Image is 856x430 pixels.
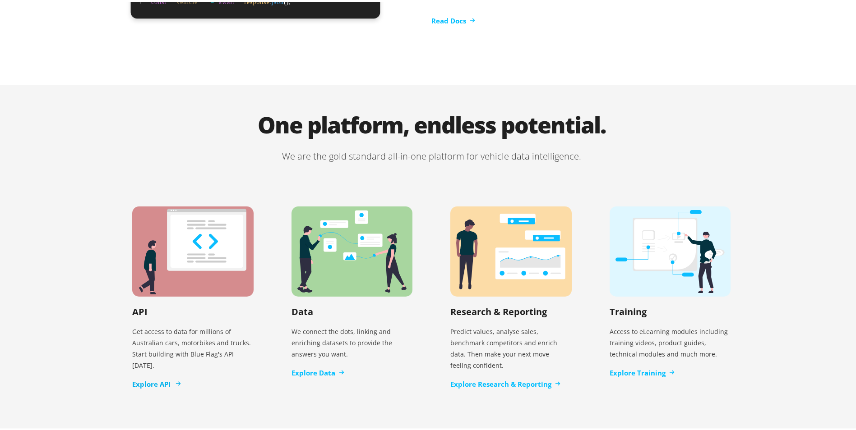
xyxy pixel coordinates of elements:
[450,320,572,373] p: Predict values, analyse sales, benchmark competitors and enrich data. Then make your next move fe...
[132,304,148,316] h2: API
[450,304,547,316] h2: Research & Reporting
[113,112,750,148] h1: One platform, endless potential.
[610,366,675,376] a: Explore Training
[113,148,750,161] p: We are the gold standard all-in-one platform for vehicle data intelligence.
[292,366,344,376] a: Explore Data
[132,320,254,373] p: Get access to data for millions of Australian cars, motorbikes and trucks. Start building with Bl...
[431,14,475,24] a: Read Docs
[450,377,560,388] a: Explore Research & Reporting
[610,304,647,316] h2: Training
[292,304,313,316] h2: Data
[132,377,180,388] a: Explore API
[292,320,413,361] p: We connect the dots, linking and enriching datasets to provide the answers you want.
[610,320,731,361] p: Access to eLearning modules including training videos, product guides, technical modules and much...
